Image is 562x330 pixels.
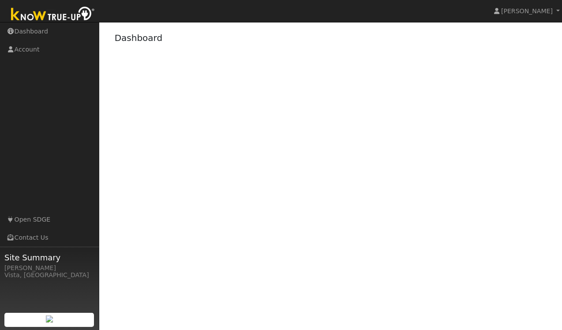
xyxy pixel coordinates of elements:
img: retrieve [46,315,53,323]
div: Vista, [GEOGRAPHIC_DATA] [4,271,94,280]
span: Site Summary [4,252,94,263]
img: Know True-Up [7,5,99,25]
div: [PERSON_NAME] [4,263,94,273]
span: [PERSON_NAME] [501,7,553,15]
a: Dashboard [115,33,163,43]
